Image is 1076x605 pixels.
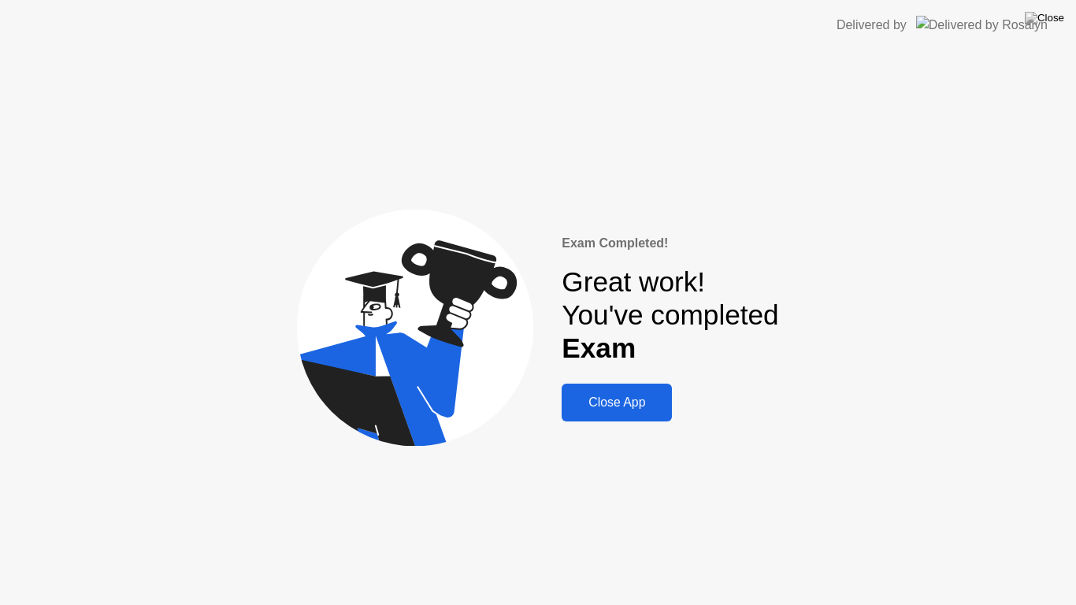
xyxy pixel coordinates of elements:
button: Close App [562,384,672,421]
div: Great work! You've completed [562,265,778,366]
img: Close [1025,12,1064,24]
b: Exam [562,332,636,363]
img: Delivered by Rosalyn [916,16,1048,34]
div: Exam Completed! [562,234,778,253]
div: Close App [566,395,667,410]
div: Delivered by [837,16,907,35]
